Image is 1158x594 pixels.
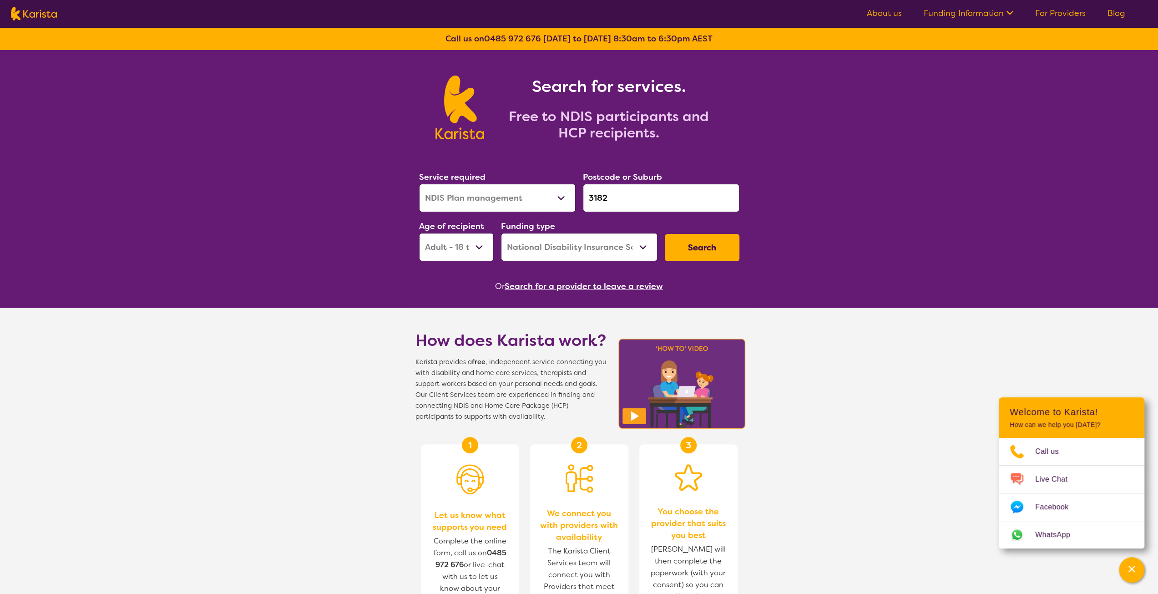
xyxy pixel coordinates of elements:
a: Blog [1107,8,1125,19]
a: Funding Information [924,8,1013,19]
input: Type [583,184,739,212]
a: For Providers [1035,8,1086,19]
button: Search [665,234,739,261]
h1: Search for services. [495,76,723,97]
span: Karista provides a , independent service connecting you with disability and home care services, t... [415,357,607,422]
div: 3 [680,437,697,453]
img: Karista logo [11,7,57,20]
div: Channel Menu [999,397,1144,548]
span: WhatsApp [1035,528,1081,542]
span: Call us [1035,445,1070,458]
img: Karista logo [435,76,484,139]
a: Web link opens in a new tab. [999,521,1144,548]
h2: Welcome to Karista! [1010,406,1133,417]
label: Age of recipient [419,221,484,232]
img: Star icon [675,464,702,491]
div: 1 [462,437,478,453]
p: How can we help you [DATE]? [1010,421,1133,429]
span: Facebook [1035,500,1079,514]
a: About us [867,8,902,19]
button: Channel Menu [1119,557,1144,583]
b: free [472,358,485,366]
div: 2 [571,437,587,453]
b: Call us on [DATE] to [DATE] 8:30am to 6:30pm AEST [445,33,713,44]
img: Person with headset icon [456,464,484,494]
img: Karista video [616,336,748,432]
button: Search for a provider to leave a review [505,279,663,293]
span: Live Chat [1035,472,1078,486]
a: 0485 972 676 [484,33,541,44]
ul: Choose channel [999,438,1144,548]
img: Person being matched to services icon [566,464,593,492]
label: Service required [419,172,485,183]
h2: Free to NDIS participants and HCP recipients. [495,108,723,141]
label: Funding type [501,221,555,232]
span: You choose the provider that suits you best [648,506,728,541]
h1: How does Karista work? [415,330,607,351]
span: Let us know what supports you need [430,509,510,533]
label: Postcode or Suburb [583,172,662,183]
span: Or [495,279,505,293]
span: We connect you with providers with availability [539,508,619,543]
